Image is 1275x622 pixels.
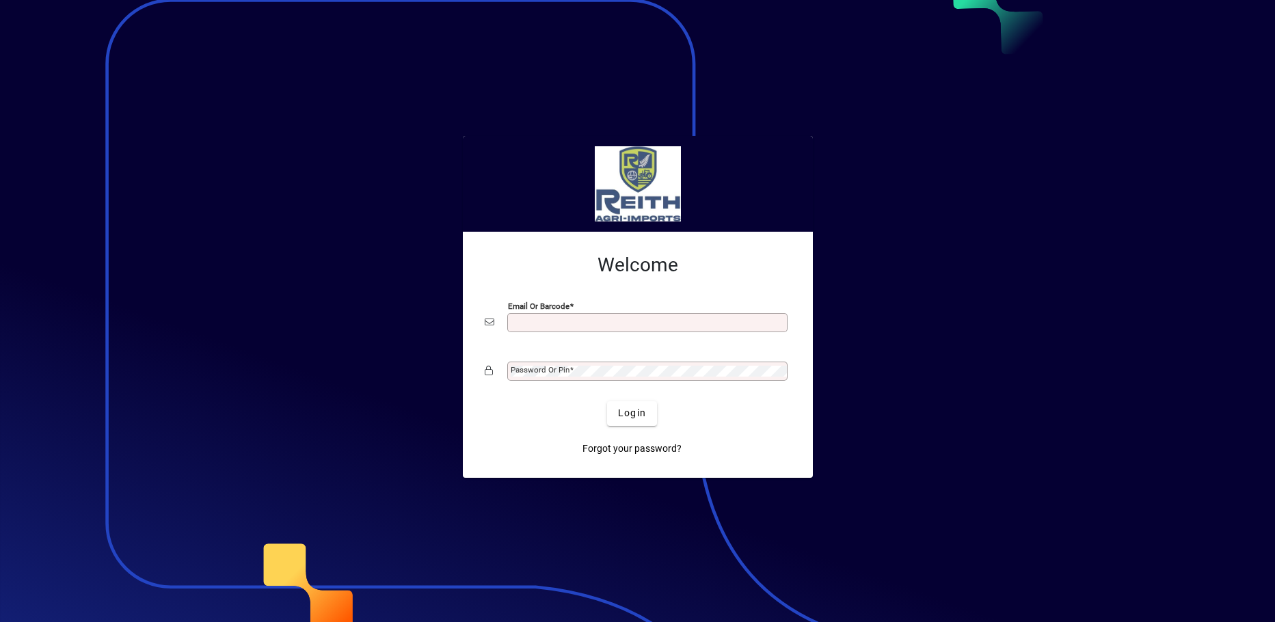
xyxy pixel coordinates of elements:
span: Forgot your password? [582,442,682,456]
span: Login [618,406,646,420]
h2: Welcome [485,254,791,277]
mat-label: Password or Pin [511,365,569,375]
button: Login [607,401,657,426]
a: Forgot your password? [577,437,687,461]
mat-label: Email or Barcode [508,301,569,310]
